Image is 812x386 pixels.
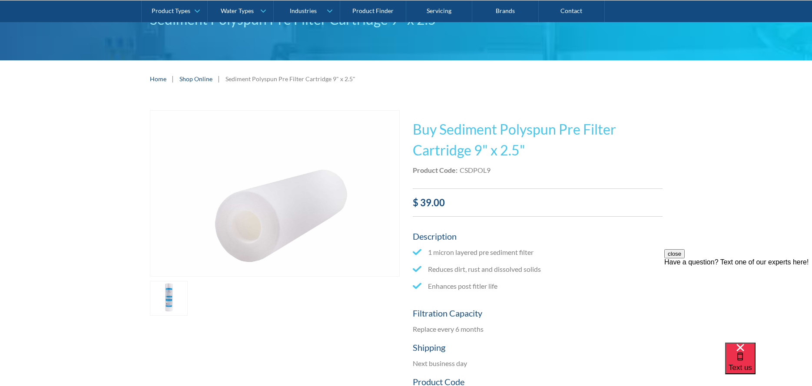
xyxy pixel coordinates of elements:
[413,341,663,354] h5: Shipping
[413,166,457,174] strong: Product Code:
[290,7,317,14] div: Industries
[460,165,491,175] div: CSDPOL9
[725,343,812,386] iframe: podium webchat widget bubble
[152,7,190,14] div: Product Types
[150,110,400,277] a: open lightbox
[413,119,663,161] h1: Buy Sediment Polyspun Pre Filter Cartridge 9" x 2.5"
[179,74,212,83] a: Shop Online
[413,281,663,291] li: Enhances post fitler life
[413,195,663,210] div: $ 39.00
[171,73,175,84] div: |
[413,230,663,243] h5: Description
[413,324,663,334] p: Replace every 6 months
[225,74,355,83] div: Sediment Polyspun Pre Filter Cartridge 9" x 2.5"
[150,281,188,316] a: open lightbox
[413,264,663,274] li: Reduces dirt, rust and dissolved solids
[217,73,221,84] div: |
[413,358,663,369] p: Next business day
[150,111,399,277] img: Sediment Polyspun Pre Filter Cartridge 9" x 2.5"
[413,307,663,320] h5: Filtration Capacity
[150,74,166,83] a: Home
[221,7,254,14] div: Water Types
[413,247,663,257] li: 1 micron layered pre sediment filter
[664,249,812,353] iframe: podium webchat widget prompt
